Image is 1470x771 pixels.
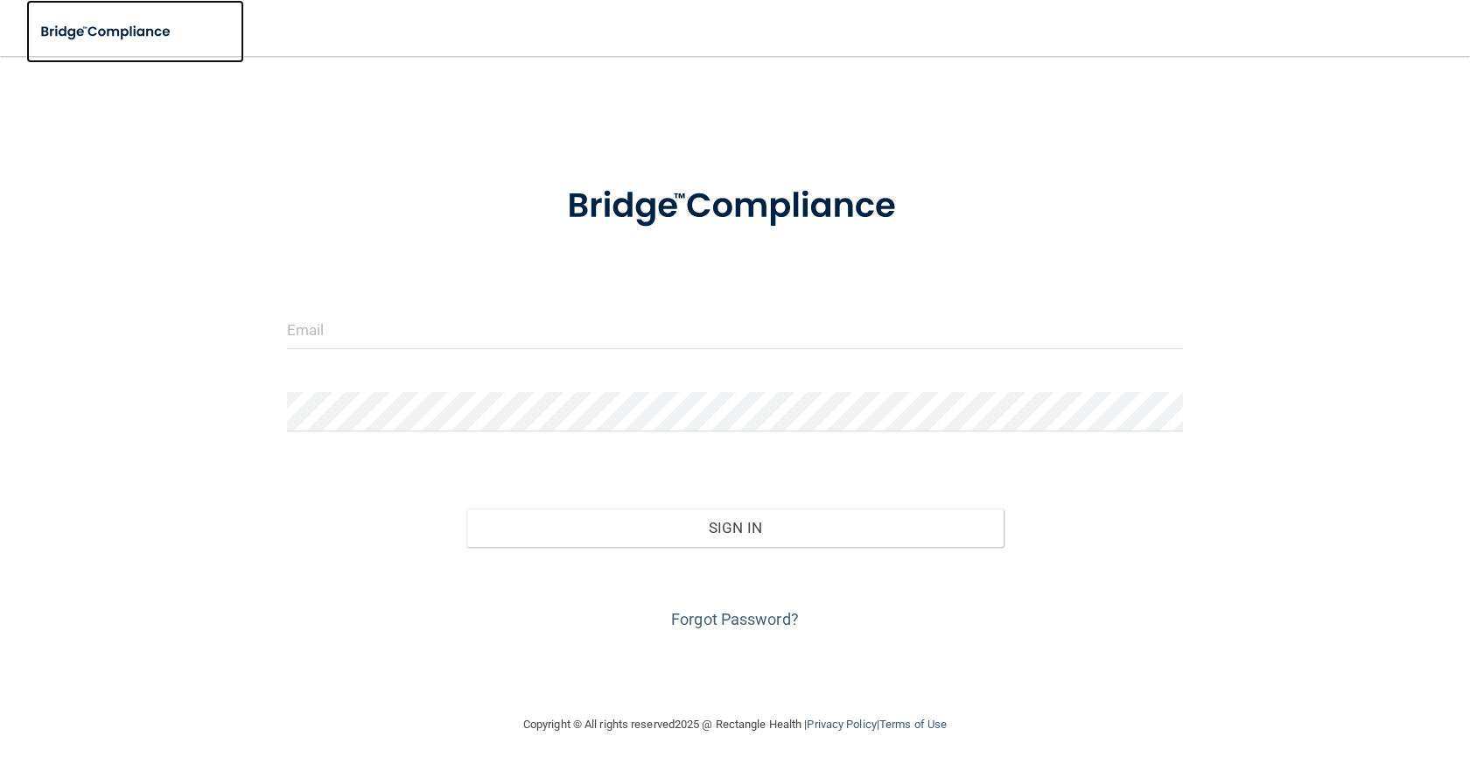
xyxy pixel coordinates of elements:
a: Terms of Use [879,718,947,731]
img: bridge_compliance_login_screen.278c3ca4.svg [26,14,187,50]
input: Email [287,310,1183,349]
a: Privacy Policy [807,718,876,731]
button: Sign In [466,508,1004,547]
a: Forgot Password? [671,610,799,628]
img: bridge_compliance_login_screen.278c3ca4.svg [531,161,939,252]
div: Copyright © All rights reserved 2025 @ Rectangle Health | | [416,697,1054,753]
